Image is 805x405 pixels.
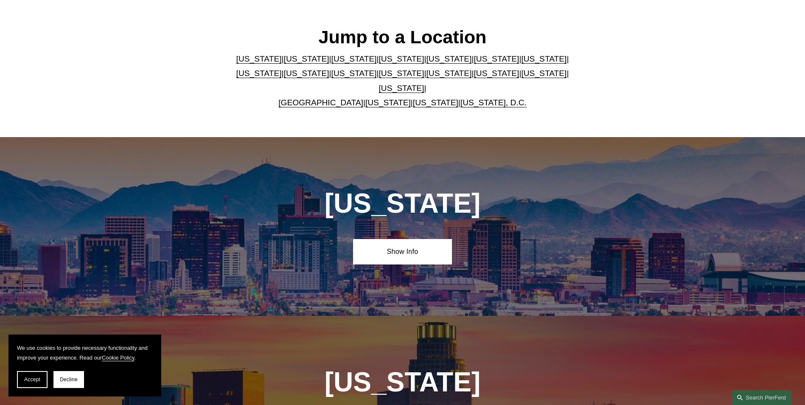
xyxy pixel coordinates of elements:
a: [US_STATE] [379,84,424,93]
a: [US_STATE] [284,69,329,78]
a: [US_STATE] [521,54,567,63]
a: [US_STATE] [331,69,377,78]
a: Cookie Policy [102,354,135,361]
p: | | | | | | | | | | | | | | | | | | [229,52,576,110]
a: [US_STATE] [379,69,424,78]
a: [US_STATE] [474,54,519,63]
h2: Jump to a Location [229,26,576,48]
a: [US_STATE] [426,54,471,63]
a: [US_STATE] [365,98,411,107]
a: [US_STATE] [474,69,519,78]
a: [US_STATE] [379,54,424,63]
a: [US_STATE] [236,54,282,63]
a: [US_STATE] [284,54,329,63]
a: [US_STATE] [426,69,471,78]
a: [US_STATE] [413,98,458,107]
button: Accept [17,371,48,388]
section: Cookie banner [8,335,161,397]
button: Decline [53,371,84,388]
a: [US_STATE], D.C. [460,98,527,107]
a: [US_STATE] [521,69,567,78]
a: [GEOGRAPHIC_DATA] [278,98,363,107]
a: Search this site [732,390,791,405]
p: We use cookies to provide necessary functionality and improve your experience. Read our . [17,343,153,363]
span: Decline [60,377,78,382]
a: [US_STATE] [331,54,377,63]
span: Accept [24,377,40,382]
h1: [US_STATE] [279,188,526,219]
a: [US_STATE] [236,69,282,78]
h1: [US_STATE] [279,367,526,398]
a: Show Info [353,239,452,264]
